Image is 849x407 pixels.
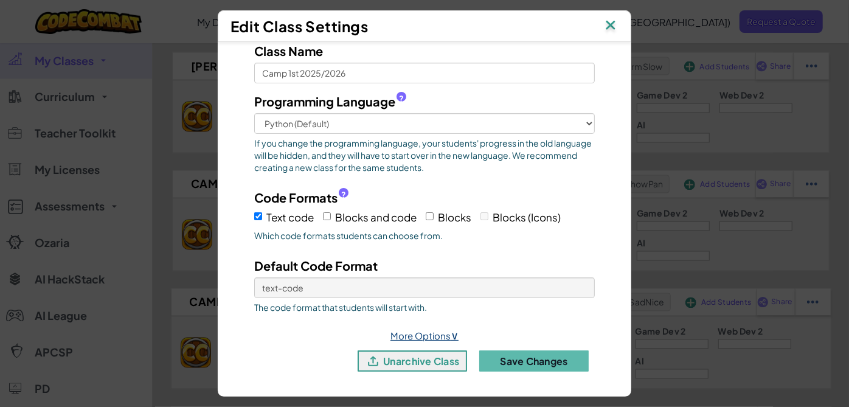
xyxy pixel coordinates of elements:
span: ∨ [451,328,459,342]
img: IconUnarchive.svg [366,353,381,369]
span: Programming Language [254,92,395,110]
span: If you change the programming language, your students' progress in the old language will be hidde... [254,137,595,173]
span: Edit Class Settings [230,17,369,35]
button: Save Changes [479,350,589,372]
input: Blocks [426,212,434,220]
span: Text code [266,210,314,224]
span: Default Code Format [254,258,378,273]
span: Blocks [438,210,471,224]
span: The code format that students will start with. [254,301,595,313]
input: Blocks and code [323,212,331,220]
a: More Options [390,330,459,341]
button: unarchive class [358,350,467,372]
span: Blocks (Icons) [493,210,561,224]
span: Blocks and code [335,210,417,224]
span: Which code formats students can choose from. [254,229,595,242]
input: Text code [254,212,262,220]
span: Class Name [254,43,323,58]
input: Blocks (Icons) [480,212,488,220]
span: Code Formats [254,189,338,206]
img: IconClose.svg [603,17,619,35]
span: ? [341,190,346,200]
span: ? [399,94,404,103]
